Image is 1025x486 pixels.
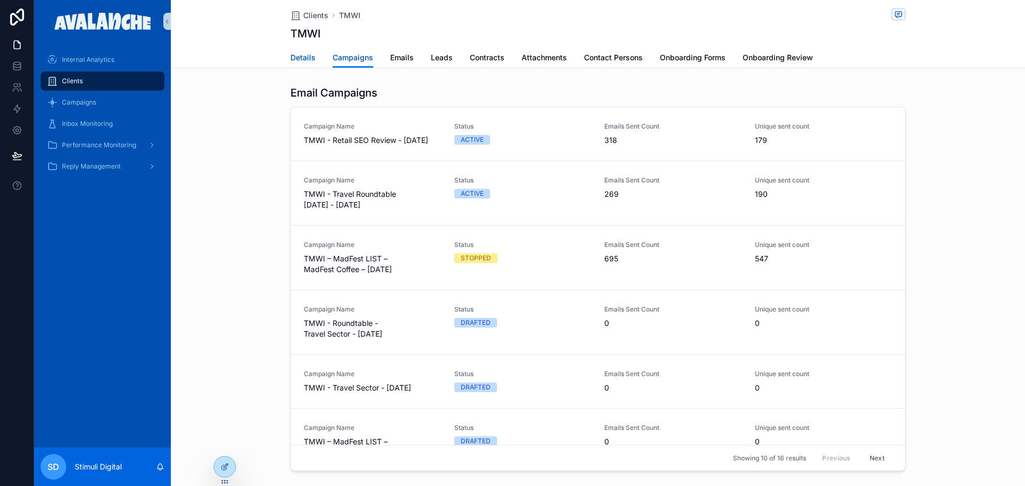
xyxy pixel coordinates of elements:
span: TMWI - Travel Sector - [DATE] [304,383,441,393]
a: Campaign NameTMWI – MadFest LIST – MadFest Coffee – [DATE]StatusDRAFTEDEmails Sent Count0Unique s... [291,408,905,473]
span: Emails Sent Count [604,122,742,131]
span: Emails Sent Count [604,305,742,314]
span: Unique sent count [755,176,893,185]
div: DRAFTED [461,318,491,328]
a: Campaign NameTMWI - Roundtable - Travel Sector - [DATE]StatusDRAFTEDEmails Sent Count0Unique sent... [291,290,905,354]
div: STOPPED [461,253,491,263]
div: DRAFTED [461,436,491,446]
a: TMWI [339,10,360,21]
a: Clients [41,71,164,91]
img: App logo [54,13,151,30]
span: Attachments [522,52,567,63]
span: Unique sent count [755,305,893,314]
span: TMWI – MadFest LIST – MadFest Coffee – [DATE] [304,253,441,275]
a: Inbox Monitoring [41,114,164,133]
span: 0 [755,436,893,447]
span: Internal Analytics [62,55,114,64]
span: Campaigns [333,52,373,63]
span: 0 [604,383,742,393]
a: Details [290,48,316,69]
span: 190 [755,189,893,200]
span: Showing 10 of 16 results [733,454,806,463]
span: Onboarding Forms [660,52,726,63]
span: TMWI - Roundtable - Travel Sector - [DATE] [304,318,441,339]
button: Next [862,450,892,466]
span: Emails [390,52,414,63]
a: Campaign NameTMWI – MadFest LIST – MadFest Coffee – [DATE]StatusSTOPPEDEmails Sent Count695Unique... [291,225,905,290]
span: 179 [755,135,893,146]
p: Stimuli Digital [75,461,122,472]
span: Reply Management [62,162,121,171]
span: Clients [62,77,83,85]
a: Campaign NameTMWI - Travel Roundtable [DATE] - [DATE]StatusACTIVEEmails Sent Count269Unique sent ... [291,161,905,225]
span: Status [454,305,592,314]
span: Unique sent count [755,424,893,432]
span: Status [454,176,592,185]
h1: TMWI [290,26,320,41]
a: Onboarding Review [743,48,813,69]
span: Onboarding Review [743,52,813,63]
span: Status [454,370,592,378]
span: Campaign Name [304,122,441,131]
span: 0 [604,436,742,447]
span: 269 [604,189,742,200]
a: Internal Analytics [41,50,164,69]
span: Campaign Name [304,305,441,314]
span: TMWI - Retail SEO Review - [DATE] [304,135,441,146]
span: Status [454,241,592,249]
span: 0 [755,383,893,393]
span: Unique sent count [755,122,893,131]
h1: Email Campaigns [290,85,377,100]
span: Campaign Name [304,241,441,249]
a: Clients [290,10,328,21]
div: DRAFTED [461,383,491,392]
span: 318 [604,135,742,146]
span: TMWI - Travel Roundtable [DATE] - [DATE] [304,189,441,210]
a: Campaign NameTMWI - Retail SEO Review - [DATE]StatusACTIVEEmails Sent Count318Unique sent count179 [291,107,905,161]
span: TMWI – MadFest LIST – MadFest Coffee – [DATE] [304,436,441,458]
a: Reply Management [41,157,164,176]
span: 0 [755,318,893,329]
a: Campaign NameTMWI - Travel Sector - [DATE]StatusDRAFTEDEmails Sent Count0Unique sent count0 [291,354,905,408]
div: ACTIVE [461,135,484,145]
span: Emails Sent Count [604,241,742,249]
a: Leads [431,48,453,69]
div: ACTIVE [461,189,484,198]
span: Contact Persons [584,52,643,63]
span: Clients [303,10,328,21]
span: Emails Sent Count [604,424,742,432]
a: Contracts [470,48,504,69]
a: Campaigns [333,48,373,68]
span: Unique sent count [755,370,893,378]
span: Campaigns [62,98,96,107]
span: Performance Monitoring [62,141,136,149]
span: Leads [431,52,453,63]
span: 0 [604,318,742,329]
a: Contact Persons [584,48,643,69]
a: Attachments [522,48,567,69]
span: Campaign Name [304,424,441,432]
span: Campaign Name [304,176,441,185]
span: SD [48,460,59,473]
span: Emails Sent Count [604,370,742,378]
span: Emails Sent Count [604,176,742,185]
span: Details [290,52,316,63]
span: Inbox Monitoring [62,119,113,128]
span: 547 [755,253,893,264]
span: Status [454,122,592,131]
div: scrollable content [34,43,171,190]
span: Campaign Name [304,370,441,378]
a: Onboarding Forms [660,48,726,69]
span: Unique sent count [755,241,893,249]
span: 695 [604,253,742,264]
a: Performance Monitoring [41,136,164,155]
a: Campaigns [41,93,164,112]
span: Contracts [470,52,504,63]
a: Emails [390,48,414,69]
span: Status [454,424,592,432]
